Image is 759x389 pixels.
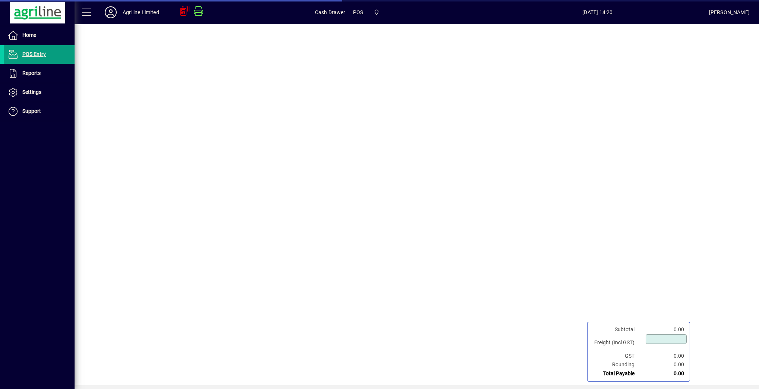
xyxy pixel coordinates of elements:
span: Home [22,32,36,38]
td: 0.00 [642,352,687,360]
span: POS [353,6,363,18]
span: POS Entry [22,51,46,57]
span: Reports [22,70,41,76]
span: Cash Drawer [315,6,346,18]
td: Subtotal [590,325,642,334]
td: GST [590,352,642,360]
span: Support [22,108,41,114]
td: Freight (Incl GST) [590,334,642,352]
span: Settings [22,89,41,95]
td: 0.00 [642,369,687,378]
div: [PERSON_NAME] [709,6,750,18]
a: Home [4,26,75,45]
td: Total Payable [590,369,642,378]
a: Settings [4,83,75,102]
td: 0.00 [642,360,687,369]
a: Support [4,102,75,121]
td: 0.00 [642,325,687,334]
span: [DATE] 14:20 [486,6,709,18]
a: Reports [4,64,75,83]
div: Agriline Limited [123,6,159,18]
button: Profile [99,6,123,19]
td: Rounding [590,360,642,369]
